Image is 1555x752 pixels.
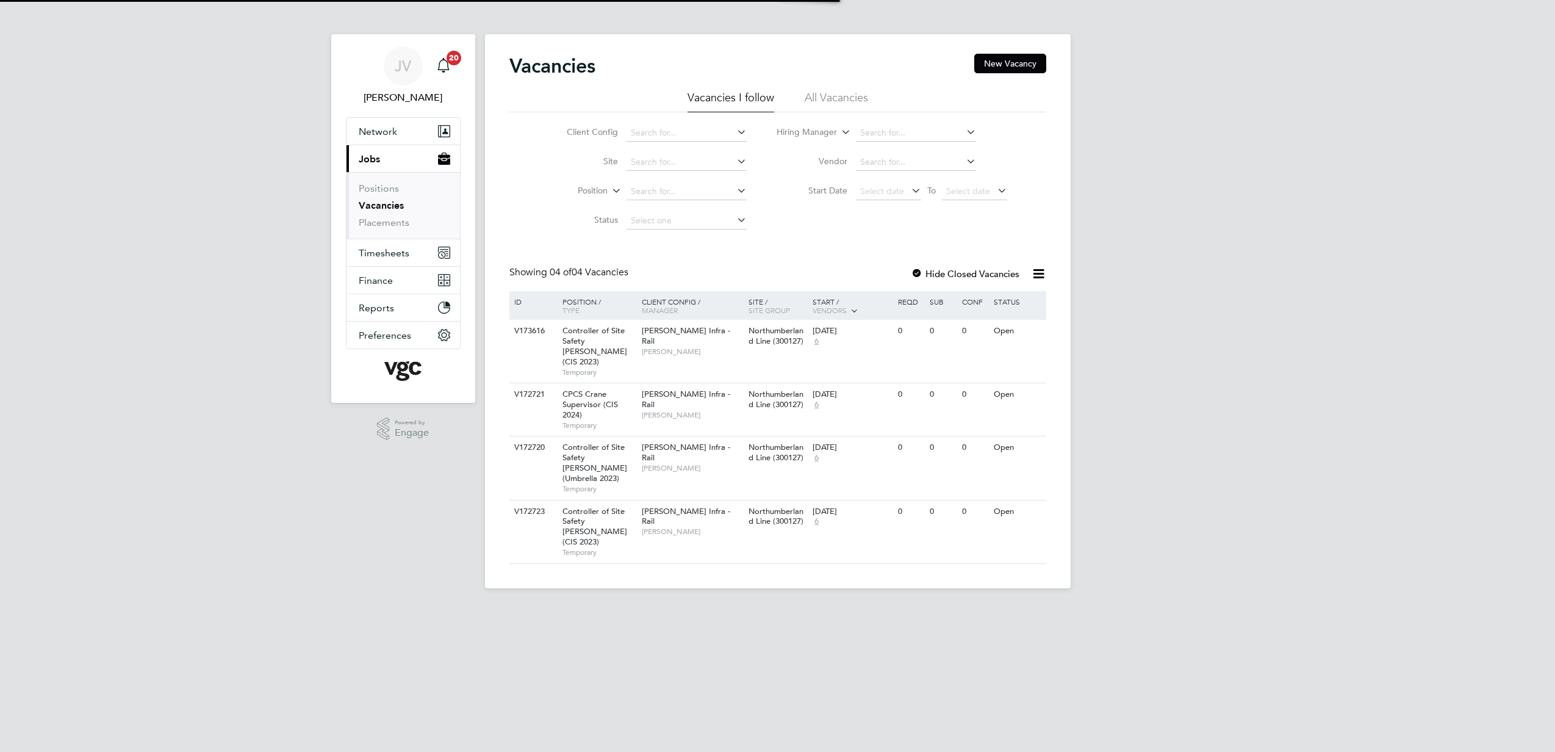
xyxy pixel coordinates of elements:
button: New Vacancy [974,54,1046,73]
div: Position / [553,291,639,320]
span: 6 [813,336,821,347]
div: Open [991,383,1044,406]
label: Hide Closed Vacancies [911,268,1019,280]
input: Search for... [856,154,976,171]
span: [PERSON_NAME] Infra - Rail [642,325,730,346]
div: Sub [927,291,958,312]
div: 0 [959,383,991,406]
div: Jobs [347,172,460,239]
span: 6 [813,453,821,463]
span: 6 [813,516,821,527]
label: Vendor [777,156,847,167]
div: Status [991,291,1044,312]
div: 0 [895,436,927,459]
div: 0 [927,320,958,342]
div: 0 [927,383,958,406]
div: 0 [959,320,991,342]
span: Jobs [359,153,380,165]
a: Placements [359,217,409,228]
span: Northumberland Line (300127) [749,506,803,527]
span: Vendors [813,305,847,315]
input: Search for... [627,125,747,142]
span: Preferences [359,330,411,341]
li: All Vacancies [805,90,868,112]
span: [PERSON_NAME] Infra - Rail [642,506,730,527]
div: Reqd [895,291,927,312]
h2: Vacancies [509,54,595,78]
span: Select date [946,186,990,197]
div: 0 [895,501,927,523]
div: Showing [509,266,631,279]
div: 0 [895,383,927,406]
span: Manager [642,305,678,315]
span: Timesheets [359,247,409,259]
li: Vacancies I follow [688,90,774,112]
span: [PERSON_NAME] [642,463,742,473]
label: Hiring Manager [767,126,837,139]
input: Search for... [856,125,976,142]
a: Powered byEngage [377,418,429,441]
a: 20 [431,46,456,85]
div: Conf [959,291,991,312]
input: Search for... [627,154,747,171]
span: Northumberland Line (300127) [749,442,803,463]
span: Temporary [562,548,636,557]
div: Site / [745,291,810,320]
span: Type [562,305,580,315]
div: 0 [959,436,991,459]
div: Open [991,320,1044,342]
img: vgcgroup-logo-retina.png [384,361,422,381]
span: Temporary [562,367,636,377]
button: Network [347,118,460,145]
div: Open [991,501,1044,523]
span: Site Group [749,305,790,315]
button: Preferences [347,322,460,349]
a: Vacancies [359,200,404,211]
div: [DATE] [813,326,892,336]
button: Reports [347,294,460,321]
span: Network [359,126,397,137]
span: Controller of Site Safety [PERSON_NAME] (CIS 2023) [562,325,627,367]
div: 0 [927,436,958,459]
label: Position [537,185,608,197]
input: Search for... [627,183,747,200]
span: Powered by [395,418,429,428]
div: V173616 [511,320,554,342]
span: [PERSON_NAME] Infra - Rail [642,389,730,410]
div: V172721 [511,383,554,406]
span: Temporary [562,484,636,494]
a: JV[PERSON_NAME] [346,46,461,105]
span: 6 [813,400,821,410]
div: [DATE] [813,507,892,517]
button: Timesheets [347,239,460,266]
span: Jana Venizelou [346,90,461,105]
span: Reports [359,302,394,314]
div: 0 [927,501,958,523]
div: Start / [810,291,895,322]
button: Jobs [347,145,460,172]
div: V172720 [511,436,554,459]
span: Northumberland Line (300127) [749,389,803,410]
span: [PERSON_NAME] [642,347,742,356]
button: Finance [347,267,460,294]
nav: Main navigation [331,34,475,403]
div: 0 [895,320,927,342]
span: Controller of Site Safety [PERSON_NAME] (CIS 2023) [562,506,627,548]
div: 0 [959,501,991,523]
div: ID [511,291,554,312]
div: Client Config / [639,291,745,320]
span: [PERSON_NAME] [642,410,742,420]
span: [PERSON_NAME] [642,527,742,537]
div: [DATE] [813,389,892,400]
span: Northumberland Line (300127) [749,325,803,346]
span: 20 [447,51,461,65]
span: Controller of Site Safety [PERSON_NAME] (Umbrella 2023) [562,442,627,483]
div: V172723 [511,501,554,523]
div: [DATE] [813,443,892,453]
label: Status [548,214,618,225]
label: Site [548,156,618,167]
span: Select date [860,186,904,197]
span: Temporary [562,421,636,430]
a: Go to home page [346,361,461,381]
span: JV [395,58,411,74]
